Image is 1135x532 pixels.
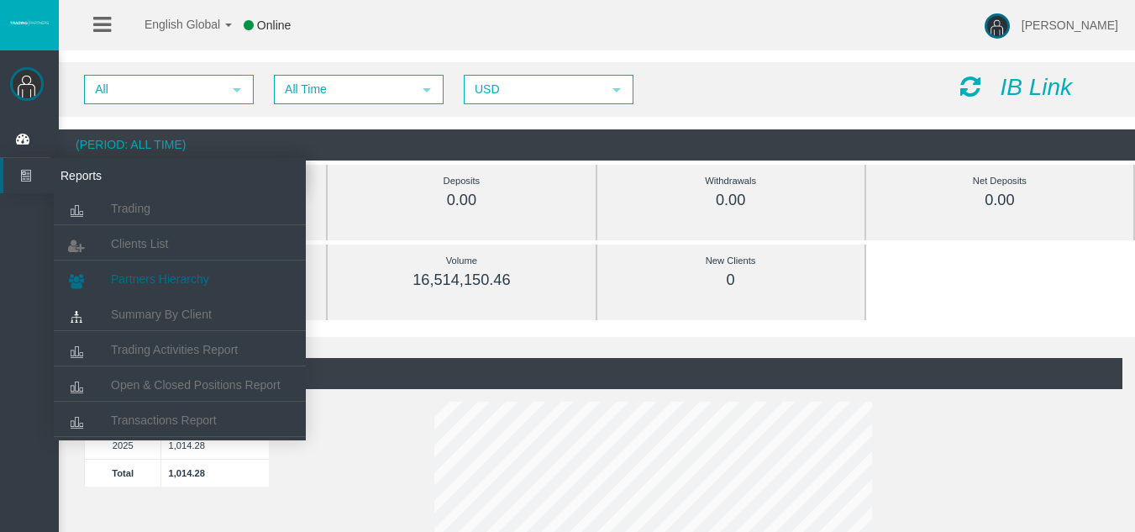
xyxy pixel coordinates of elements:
td: 1,014.28 [161,459,269,487]
span: All Time [276,76,412,103]
span: English Global [123,18,220,31]
a: Clients List [54,229,306,259]
a: Trading [54,193,306,224]
div: Net Deposits [904,171,1096,191]
div: Deposits [365,171,557,191]
div: (Period: All Time) [71,358,1122,389]
a: Partners Hierarchy [54,264,306,294]
div: 0.00 [904,191,1096,210]
span: Partners Hierarchy [111,272,209,286]
span: select [230,83,244,97]
a: Transactions Report [54,405,306,435]
img: user-image [985,13,1010,39]
span: Transactions Report [111,413,217,427]
span: All [86,76,222,103]
td: 2025 [85,431,161,459]
span: select [420,83,434,97]
i: IB Link [1000,74,1072,100]
i: Reload Dashboard [960,75,980,98]
span: Clients List [111,237,168,250]
div: (Period: All Time) [59,129,1135,161]
span: Open & Closed Positions Report [111,378,281,392]
div: Volume [365,251,557,271]
span: USD [465,76,602,103]
span: Online [257,18,291,32]
div: 0 [635,271,827,290]
div: 0.00 [635,191,827,210]
a: Trading Activities Report [54,334,306,365]
a: Open & Closed Positions Report [54,370,306,400]
div: New Clients [635,251,827,271]
span: Trading [111,202,150,215]
div: Withdrawals [635,171,827,191]
span: Reports [48,158,213,193]
td: 1,014.28 [161,431,269,459]
a: Reports [3,158,306,193]
div: 16,514,150.46 [365,271,557,290]
span: Summary By Client [111,308,212,321]
span: Trading Activities Report [111,343,238,356]
div: 0.00 [365,191,557,210]
a: Summary By Client [54,299,306,329]
td: Total [85,459,161,487]
span: [PERSON_NAME] [1022,18,1118,32]
img: logo.svg [8,19,50,26]
span: select [610,83,623,97]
